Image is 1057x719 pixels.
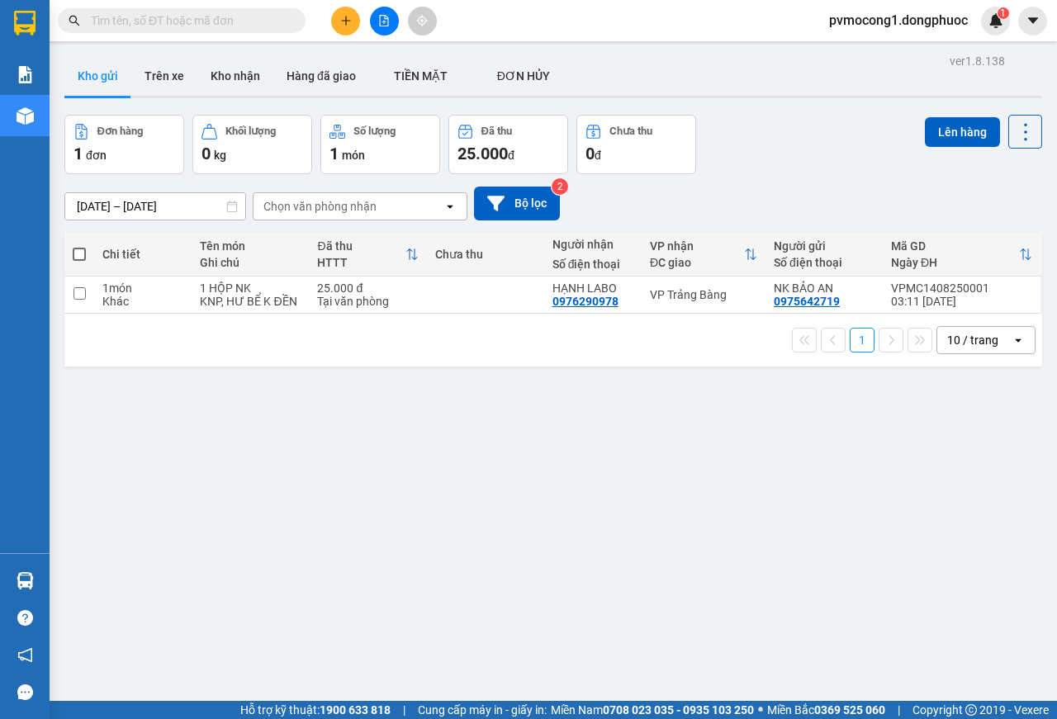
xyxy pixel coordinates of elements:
[65,193,245,220] input: Select a date range.
[965,704,977,716] span: copyright
[497,69,550,83] span: ĐƠN HỦY
[200,281,301,295] div: 1 HỘP NK
[317,239,405,253] div: Đã thu
[551,701,754,719] span: Miền Nam
[342,149,365,162] span: món
[317,295,418,308] div: Tại văn phòng
[435,248,536,261] div: Chưa thu
[416,15,428,26] span: aim
[329,144,339,163] span: 1
[650,288,757,301] div: VP Trảng Bàng
[988,13,1003,28] img: icon-new-feature
[97,125,143,137] div: Đơn hàng
[650,239,744,253] div: VP nhận
[225,125,276,137] div: Khối lượng
[950,52,1005,70] div: ver 1.8.138
[378,15,390,26] span: file-add
[814,703,885,717] strong: 0369 525 060
[448,115,568,174] button: Đã thu25.000đ
[263,198,377,215] div: Chọn văn phòng nhận
[1026,13,1040,28] span: caret-down
[192,115,312,174] button: Khối lượng0kg
[201,144,211,163] span: 0
[64,56,131,96] button: Kho gửi
[102,295,183,308] div: Khác
[408,7,437,35] button: aim
[214,149,226,162] span: kg
[17,610,33,626] span: question-circle
[774,281,875,295] div: NK BẢO AN
[474,187,560,220] button: Bộ lọc
[585,144,595,163] span: 0
[273,56,369,96] button: Hàng đã giao
[17,647,33,663] span: notification
[552,258,633,271] div: Số điện thoại
[576,115,696,174] button: Chưa thu0đ
[331,7,360,35] button: plus
[891,239,1019,253] div: Mã GD
[320,703,391,717] strong: 1900 633 818
[370,7,399,35] button: file-add
[317,256,405,269] div: HTTT
[898,701,900,719] span: |
[609,125,652,137] div: Chưa thu
[443,200,457,213] svg: open
[758,707,763,713] span: ⚪️
[947,332,998,348] div: 10 / trang
[457,144,508,163] span: 25.000
[552,178,568,195] sup: 2
[197,56,273,96] button: Kho nhận
[650,256,744,269] div: ĐC giao
[64,115,184,174] button: Đơn hàng1đơn
[394,69,448,83] span: TIỀN MẶT
[552,281,633,295] div: HẠNH LABO
[1012,333,1025,347] svg: open
[91,12,286,30] input: Tìm tên, số ĐT hoặc mã đơn
[508,149,514,162] span: đ
[481,125,512,137] div: Đã thu
[200,239,301,253] div: Tên món
[552,295,619,308] div: 0976290978
[340,15,352,26] span: plus
[998,7,1009,19] sup: 1
[17,107,34,125] img: warehouse-icon
[17,572,34,589] img: warehouse-icon
[418,701,547,719] span: Cung cấp máy in - giấy in:
[131,56,197,96] button: Trên xe
[102,281,183,295] div: 1 món
[14,11,36,35] img: logo-vxr
[595,149,601,162] span: đ
[17,66,34,83] img: solution-icon
[774,256,875,269] div: Số điện thoại
[552,238,633,251] div: Người nhận
[69,15,80,26] span: search
[767,701,885,719] span: Miền Bắc
[816,10,981,31] span: pvmocong1.dongphuoc
[17,684,33,700] span: message
[353,125,396,137] div: Số lượng
[200,295,301,308] div: KNP, HƯ BỂ K ĐỀN
[891,256,1019,269] div: Ngày ĐH
[309,233,426,277] th: Toggle SortBy
[102,248,183,261] div: Chi tiết
[891,281,1032,295] div: VPMC1408250001
[642,233,765,277] th: Toggle SortBy
[1000,7,1006,19] span: 1
[73,144,83,163] span: 1
[925,117,1000,147] button: Lên hàng
[774,295,840,308] div: 0975642719
[883,233,1040,277] th: Toggle SortBy
[850,328,875,352] button: 1
[86,149,107,162] span: đơn
[320,115,440,174] button: Số lượng1món
[603,703,754,717] strong: 0708 023 035 - 0935 103 250
[317,281,418,295] div: 25.000 đ
[891,295,1032,308] div: 03:11 [DATE]
[403,701,405,719] span: |
[240,701,391,719] span: Hỗ trợ kỹ thuật:
[774,239,875,253] div: Người gửi
[200,256,301,269] div: Ghi chú
[1018,7,1047,35] button: caret-down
